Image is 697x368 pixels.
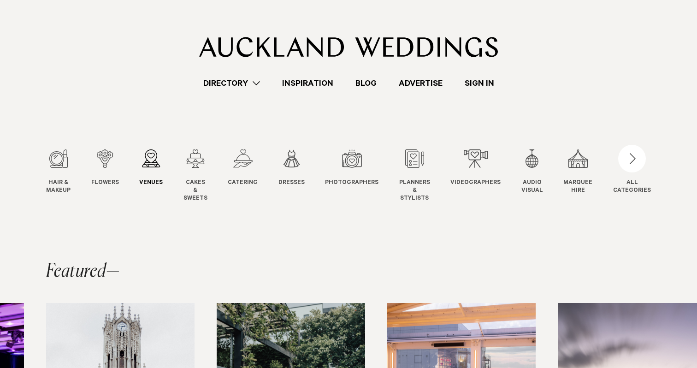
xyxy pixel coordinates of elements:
[450,179,501,187] span: Videographers
[278,149,323,202] swiper-slide: 6 / 12
[183,149,207,202] a: Cakes & Sweets
[91,149,137,202] swiper-slide: 2 / 12
[450,149,519,202] swiper-slide: 9 / 12
[563,149,592,195] a: Marquee Hire
[91,179,119,187] span: Flowers
[563,179,592,195] span: Marquee Hire
[521,149,561,202] swiper-slide: 10 / 12
[46,149,71,195] a: Hair & Makeup
[192,77,271,89] a: Directory
[450,149,501,187] a: Videographers
[278,149,305,187] a: Dresses
[46,262,120,281] h2: Featured
[399,149,449,202] swiper-slide: 8 / 12
[46,149,89,202] swiper-slide: 1 / 12
[46,179,71,195] span: Hair & Makeup
[139,179,163,187] span: Venues
[388,77,454,89] a: Advertise
[91,149,119,187] a: Flowers
[183,149,226,202] swiper-slide: 4 / 12
[563,149,611,202] swiper-slide: 11 / 12
[139,149,181,202] swiper-slide: 3 / 12
[271,77,344,89] a: Inspiration
[399,179,430,202] span: Planners & Stylists
[325,179,378,187] span: Photographers
[454,77,505,89] a: Sign In
[521,149,543,195] a: Audio Visual
[228,149,258,187] a: Catering
[228,149,276,202] swiper-slide: 5 / 12
[278,179,305,187] span: Dresses
[325,149,397,202] swiper-slide: 7 / 12
[199,37,498,57] img: Auckland Weddings Logo
[399,149,430,202] a: Planners & Stylists
[325,149,378,187] a: Photographers
[139,149,163,187] a: Venues
[613,179,651,195] div: ALL CATEGORIES
[228,179,258,187] span: Catering
[613,149,651,193] button: ALLCATEGORIES
[521,179,543,195] span: Audio Visual
[344,77,388,89] a: Blog
[183,179,207,202] span: Cakes & Sweets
